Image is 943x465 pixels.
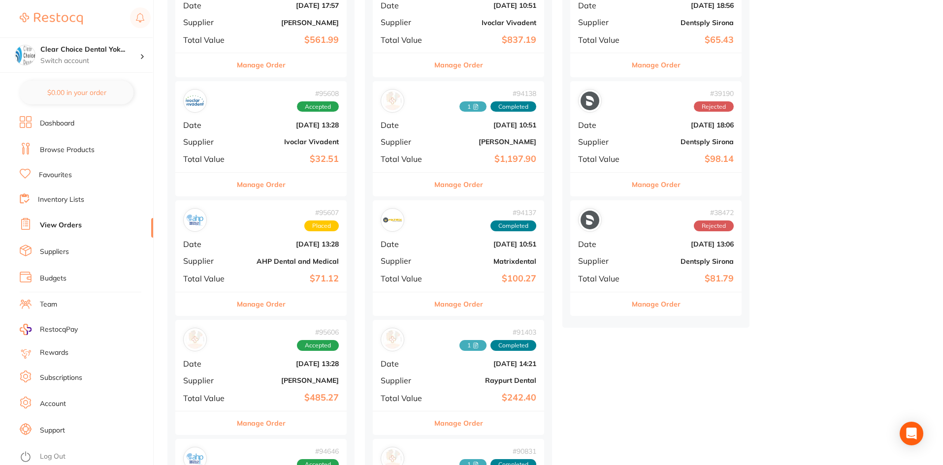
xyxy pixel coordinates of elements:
span: # 95607 [304,209,339,217]
b: $100.27 [438,274,536,284]
b: Matrixdental [438,257,536,265]
p: Switch account [40,56,140,66]
b: Ivoclar Vivadent [240,138,339,146]
a: Subscriptions [40,373,82,383]
span: Total Value [381,155,430,163]
button: $0.00 in your order [20,81,133,104]
b: [DATE] 13:28 [240,240,339,248]
b: $561.99 [240,35,339,45]
span: Date [381,1,430,10]
img: RestocqPay [20,324,32,335]
span: # 94646 [297,447,339,455]
span: Supplier [381,18,430,27]
span: Supplier [381,137,430,146]
span: RestocqPay [40,325,78,335]
div: Henry Schein Halas#95606AcceptedDate[DATE] 13:28Supplier[PERSON_NAME]Total Value$485.27Manage Order [175,320,347,435]
span: # 94137 [490,209,536,217]
span: Received [459,340,487,351]
span: Accepted [297,340,339,351]
b: [DATE] 10:51 [438,240,536,248]
button: Manage Order [237,411,286,435]
b: $1,197.90 [438,154,536,164]
button: Manage Order [237,173,286,196]
b: $98.14 [635,154,734,164]
span: # 91403 [459,328,536,336]
span: Supplier [578,137,627,146]
b: $485.27 [240,393,339,403]
button: Manage Order [632,173,681,196]
span: Total Value [381,274,430,283]
button: Manage Order [434,53,483,77]
b: [PERSON_NAME] [438,138,536,146]
a: Restocq Logo [20,7,83,30]
a: RestocqPay [20,324,78,335]
span: # 38472 [694,209,734,217]
span: # 95608 [297,90,339,97]
span: Supplier [183,137,232,146]
span: # 94138 [459,90,536,97]
a: View Orders [40,220,82,230]
b: [DATE] 10:51 [438,121,536,129]
span: Total Value [578,274,627,283]
b: [DATE] 13:28 [240,360,339,368]
button: Manage Order [434,173,483,196]
b: $32.51 [240,154,339,164]
b: [DATE] 14:21 [438,360,536,368]
span: Date [578,240,627,248]
img: AHP Dental and Medical [186,211,204,229]
span: Completed [490,220,536,231]
a: Favourites [39,170,72,180]
h4: Clear Choice Dental Yokine [40,45,140,55]
span: Total Value [578,155,627,163]
b: $837.19 [438,35,536,45]
div: AHP Dental and Medical#95607PlacedDate[DATE] 13:28SupplierAHP Dental and MedicalTotal Value$71.12... [175,200,347,316]
b: [PERSON_NAME] [240,376,339,384]
span: Supplier [381,376,430,385]
img: Henry Schein Halas [186,330,204,349]
div: Open Intercom Messenger [900,422,923,445]
span: Total Value [578,35,627,44]
span: Date [578,121,627,129]
span: Date [183,1,232,10]
a: Support [40,426,65,435]
b: [DATE] 13:06 [635,240,734,248]
b: AHP Dental and Medical [240,257,339,265]
a: Team [40,300,57,310]
span: Date [183,121,232,129]
span: Supplier [381,256,430,265]
b: $81.79 [635,274,734,284]
span: Total Value [183,35,232,44]
span: Date [183,240,232,248]
button: Manage Order [632,53,681,77]
span: # 90831 [459,447,536,455]
img: Matrixdental [383,211,402,229]
span: Supplier [183,256,232,265]
a: Budgets [40,274,66,283]
b: [DATE] 17:57 [240,1,339,9]
span: # 95606 [297,328,339,336]
img: Ivoclar Vivadent [186,92,204,110]
span: Completed [490,101,536,112]
img: Restocq Logo [20,13,83,25]
b: [DATE] 18:06 [635,121,734,129]
b: Dentsply Sirona [635,138,734,146]
a: Browse Products [40,145,95,155]
span: Total Value [183,394,232,403]
a: Dashboard [40,119,74,128]
div: Ivoclar Vivadent#95608AcceptedDate[DATE] 13:28SupplierIvoclar VivadentTotal Value$32.51Manage Order [175,81,347,197]
span: Date [381,121,430,129]
span: Completed [490,340,536,351]
button: Manage Order [632,292,681,316]
img: Raypurt Dental [383,330,402,349]
b: $71.12 [240,274,339,284]
img: Henry Schein Halas [383,92,402,110]
b: Raypurt Dental [438,376,536,384]
span: Received [459,101,487,112]
span: Supplier [183,18,232,27]
b: [PERSON_NAME] [240,19,339,27]
b: [DATE] 13:28 [240,121,339,129]
span: Date [381,359,430,368]
span: Supplier [578,18,627,27]
b: Ivoclar Vivadent [438,19,536,27]
span: Placed [304,220,339,231]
